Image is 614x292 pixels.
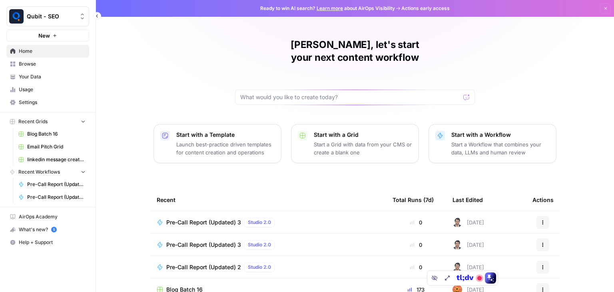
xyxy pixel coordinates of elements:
a: Browse [6,58,89,70]
span: Studio 2.0 [248,219,271,226]
div: What's new? [7,224,89,236]
span: Pre-Call Report (Updated) 3 [166,241,241,249]
a: Pre-Call Report (Updated) 3 [15,191,89,204]
div: [DATE] [453,240,484,250]
a: Pre-Call Report (Updated) 2 [15,178,89,191]
span: linkedin message creator [PERSON_NAME] [27,156,86,163]
a: Settings [6,96,89,109]
p: Launch best-practice driven templates for content creation and operations [176,140,275,156]
img: 35tz4koyam3fgiezpr65b8du18d9 [453,262,462,272]
div: Recent [157,189,380,211]
button: Workspace: Qubit - SEO [6,6,89,26]
button: Start with a WorkflowStart a Workflow that combines your data, LLMs and human review [429,124,556,163]
span: Usage [19,86,86,93]
span: Actions early access [401,5,450,12]
span: Pre-Call Report (Updated) 2 [27,181,86,188]
p: Start a Workflow that combines your data, LLMs and human review [451,140,550,156]
span: Pre-Call Report (Updated) 2 [166,263,241,271]
p: Start with a Grid [314,131,412,139]
div: 0 [393,263,440,271]
div: Last Edited [453,189,483,211]
img: 35tz4koyam3fgiezpr65b8du18d9 [453,218,462,227]
img: 35tz4koyam3fgiezpr65b8du18d9 [453,240,462,250]
span: Studio 2.0 [248,264,271,271]
button: Start with a TemplateLaunch best-practice driven templates for content creation and operations [153,124,281,163]
span: Recent Grids [18,118,48,125]
span: New [38,32,50,40]
input: What would you like to create today? [240,93,460,101]
span: Home [19,48,86,55]
span: Pre-Call Report (Updated) 3 [27,194,86,201]
button: Recent Grids [6,116,89,128]
p: Start with a Template [176,131,275,139]
span: Recent Workflows [18,168,60,176]
span: Studio 2.0 [248,241,271,248]
span: Settings [19,99,86,106]
a: Pre-Call Report (Updated) 3Studio 2.0 [157,218,380,227]
span: Help + Support [19,239,86,246]
text: 5 [53,228,55,232]
h1: [PERSON_NAME], let's start your next content workflow [235,38,475,64]
p: Start a Grid with data from your CMS or create a blank one [314,140,412,156]
a: Learn more [317,5,343,11]
div: 0 [393,218,440,226]
div: 0 [393,241,440,249]
a: Usage [6,83,89,96]
button: Recent Workflows [6,166,89,178]
a: Pre-Call Report (Updated) 2Studio 2.0 [157,262,380,272]
div: [DATE] [453,262,484,272]
a: Blog Batch 16 [15,128,89,140]
div: Total Runs (7d) [393,189,434,211]
span: Browse [19,60,86,68]
span: Email Pitch Grid [27,143,86,150]
a: AirOps Academy [6,210,89,223]
a: 5 [51,227,57,232]
div: Actions [532,189,554,211]
span: AirOps Academy [19,213,86,220]
a: Home [6,45,89,58]
a: Pre-Call Report (Updated) 3Studio 2.0 [157,240,380,250]
button: Start with a GridStart a Grid with data from your CMS or create a blank one [291,124,419,163]
span: Blog Batch 16 [27,130,86,138]
div: [DATE] [453,218,484,227]
span: Ready to win AI search? about AirOps Visibility [260,5,395,12]
a: Email Pitch Grid [15,140,89,153]
button: What's new? 5 [6,223,89,236]
span: Your Data [19,73,86,80]
img: Qubit - SEO Logo [9,9,24,24]
span: Qubit - SEO [27,12,75,20]
p: Start with a Workflow [451,131,550,139]
span: Pre-Call Report (Updated) 3 [166,218,241,226]
a: linkedin message creator [PERSON_NAME] [15,153,89,166]
button: New [6,30,89,42]
a: Your Data [6,70,89,83]
button: Help + Support [6,236,89,249]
